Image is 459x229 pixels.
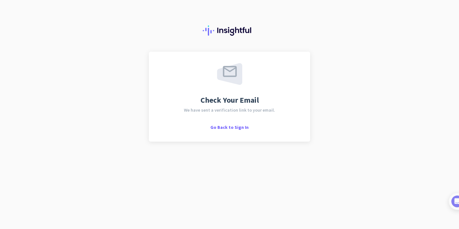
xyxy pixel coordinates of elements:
[200,96,259,104] span: Check Your Email
[217,63,242,85] img: email-sent
[210,124,249,130] span: Go Back to Sign In
[203,26,256,36] img: Insightful
[184,108,275,112] span: We have sent a verification link to your email.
